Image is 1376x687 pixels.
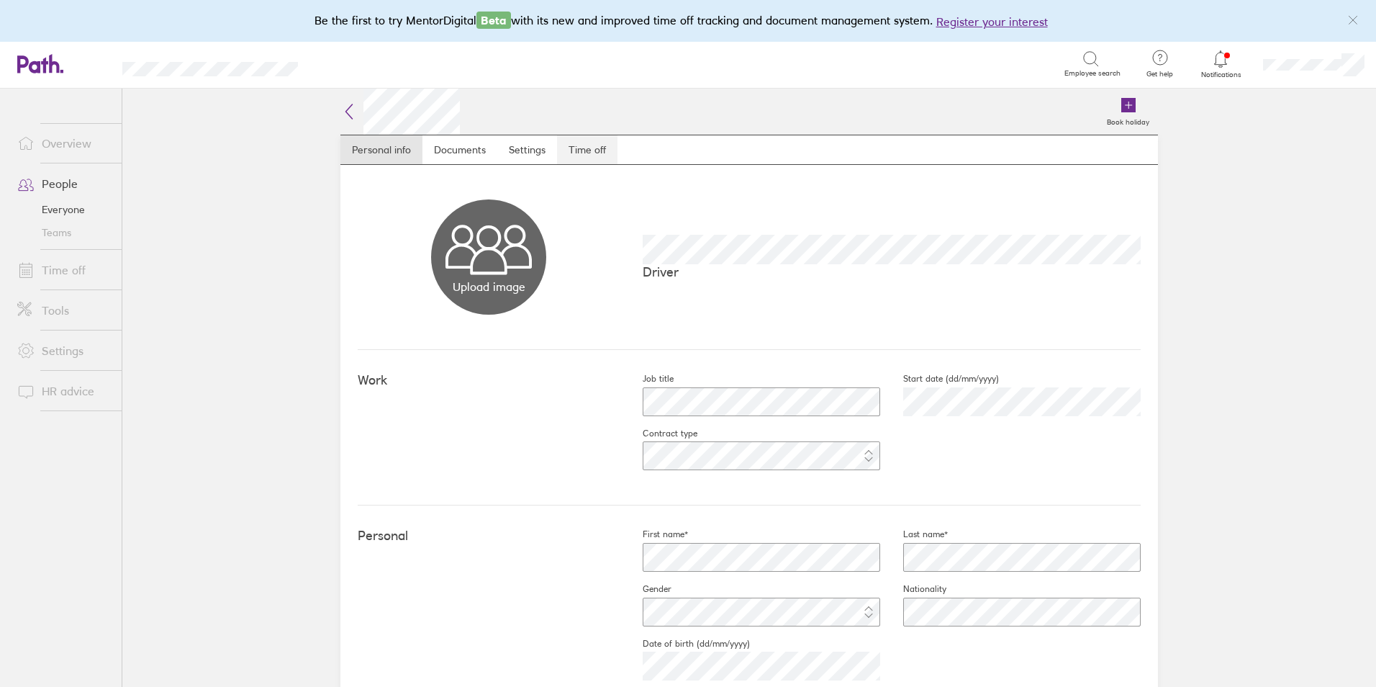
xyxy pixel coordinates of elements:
label: Start date (dd/mm/yyyy) [880,373,999,385]
a: Time off [6,256,122,284]
a: Teams [6,221,122,244]
label: Contract type [620,428,697,439]
label: Job title [620,373,674,385]
button: Register your interest [936,13,1048,30]
a: Settings [497,135,557,164]
a: Book holiday [1098,89,1158,135]
label: Last name* [880,529,948,540]
a: Notifications [1198,49,1244,79]
label: Nationality [880,583,946,595]
h4: Work [358,373,620,388]
span: Employee search [1064,69,1121,78]
span: Beta [476,12,511,29]
a: Tools [6,296,122,325]
a: People [6,169,122,198]
a: Overview [6,129,122,158]
h4: Personal [358,529,620,544]
label: Date of birth (dd/mm/yyyy) [620,638,750,650]
a: Documents [422,135,497,164]
label: Gender [620,583,671,595]
a: HR advice [6,377,122,405]
a: Personal info [340,135,422,164]
a: Everyone [6,198,122,221]
a: Settings [6,336,122,365]
a: Time off [557,135,617,164]
p: Driver [643,264,1141,279]
span: Get help [1136,70,1183,78]
div: Search [337,57,374,70]
span: Notifications [1198,71,1244,79]
label: Book holiday [1098,114,1158,127]
label: First name* [620,529,688,540]
div: Be the first to try MentorDigital with its new and improved time off tracking and document manage... [314,12,1062,30]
